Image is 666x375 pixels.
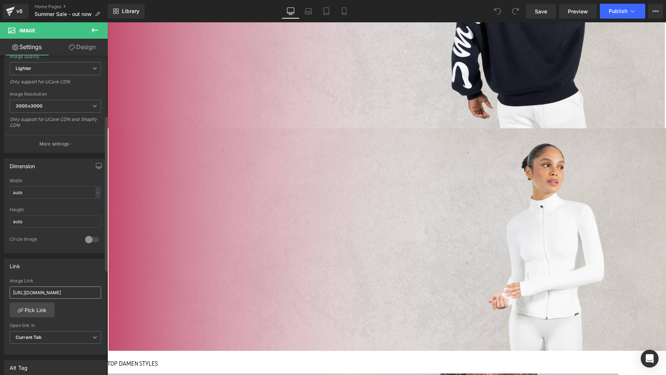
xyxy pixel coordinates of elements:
p: More settings [39,141,69,147]
a: v6 [3,4,29,19]
a: Desktop [282,4,300,19]
div: Image Quality [10,54,101,59]
button: Publish [600,4,645,19]
div: Only support for UCare CDN and Shopify CDN [10,116,101,133]
span: Publish [609,8,627,14]
span: Image [19,28,35,33]
button: More [648,4,663,19]
a: New Library [108,4,145,19]
div: Image Link [10,278,101,283]
input: auto [10,186,101,199]
a: Design [55,39,109,55]
div: Link [10,259,20,269]
a: Home Pages [35,4,108,10]
span: Summer Sale - out now [35,11,92,17]
a: Mobile [335,4,353,19]
div: Open Intercom Messenger [641,350,659,368]
input: auto [10,215,101,228]
a: Tablet [317,4,335,19]
a: Laptop [300,4,317,19]
a: Preview [559,4,597,19]
div: v6 [15,6,24,16]
span: Save [535,7,547,15]
div: Height [10,207,101,212]
input: https://your-shop.myshopify.com [10,286,101,299]
a: Pick Link [10,302,55,317]
div: Dimension [10,159,35,169]
div: Width [10,178,101,183]
b: 3000x3000 [16,103,42,109]
div: - [96,187,100,198]
button: More settings [4,135,106,153]
div: Image Resolution [10,92,101,97]
div: Only support for UCare CDN [10,79,101,90]
span: Library [122,8,139,15]
button: Redo [508,4,523,19]
b: Current Tab [16,334,42,340]
button: Undo [490,4,505,19]
div: Open link In [10,323,101,328]
div: Alt Tag [10,360,28,371]
b: Lighter [16,65,31,71]
span: Preview [568,7,588,15]
div: Circle Image [10,236,78,244]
